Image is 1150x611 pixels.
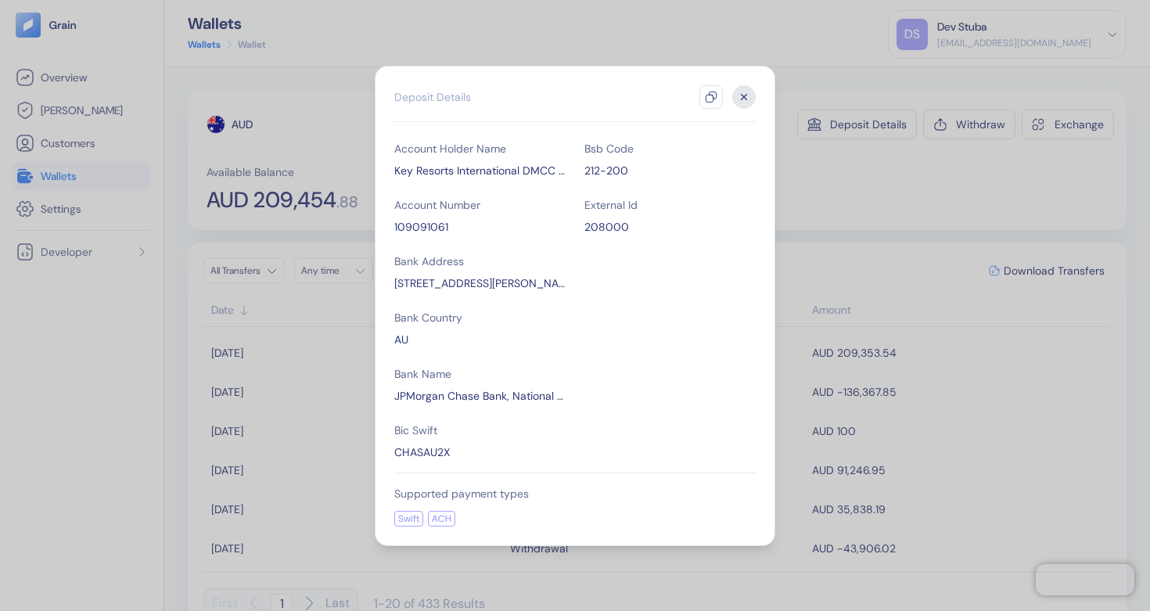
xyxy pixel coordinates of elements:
[394,332,566,347] div: AU
[394,275,566,291] div: Level 35, 259 George St, Sydney, New South Wales 2000, Australia
[394,219,566,235] div: 109091061
[394,366,566,382] div: Bank Name
[394,197,566,213] div: Account Number
[584,141,756,156] div: Bsb Code
[394,141,566,156] div: Account Holder Name
[394,310,566,325] div: Bank Country
[584,197,756,213] div: External Id
[584,163,756,178] div: 212-200
[394,511,423,527] div: Swift
[394,163,566,178] div: Key Resorts International DMCC TransferMate
[394,422,566,438] div: Bic Swift
[394,253,566,269] div: Bank Address
[394,89,471,105] div: Deposit Details
[394,444,566,460] div: CHASAU2X
[394,388,566,404] div: JPMorgan Chase Bank, National Association
[394,486,756,501] div: Supported payment types
[584,219,756,235] div: 208000
[428,511,455,527] div: ACH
